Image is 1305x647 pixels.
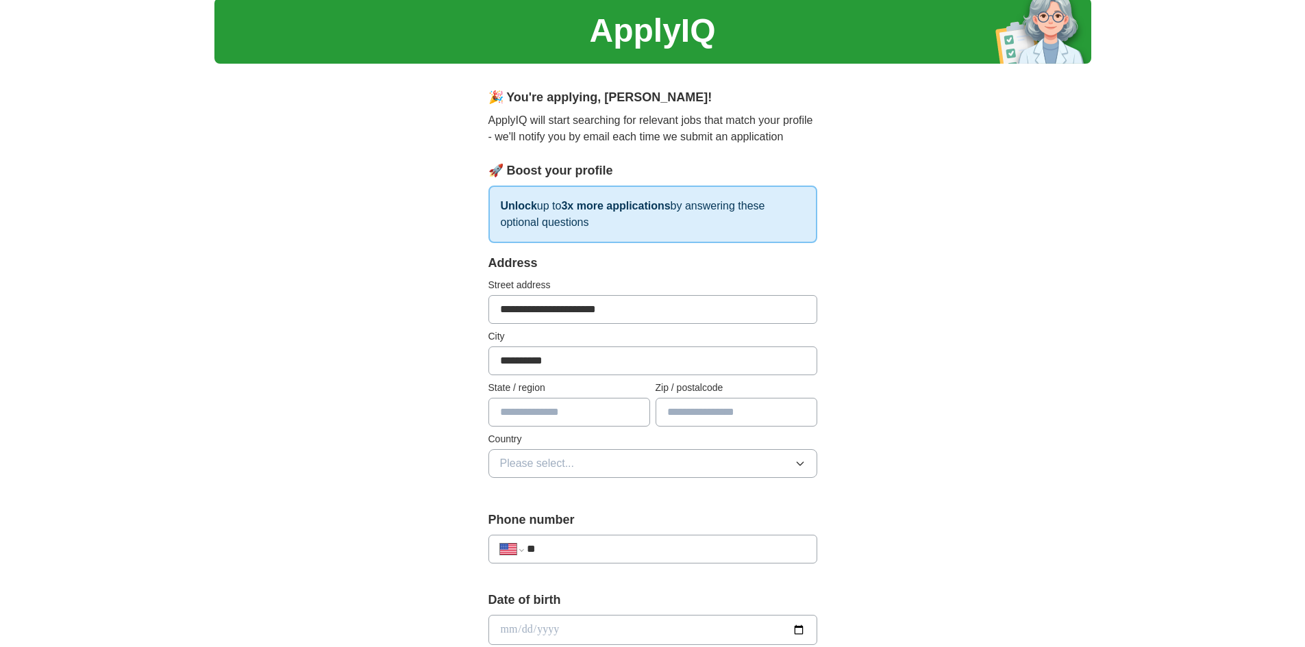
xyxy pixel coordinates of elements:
label: Date of birth [488,591,817,609]
p: up to by answering these optional questions [488,186,817,243]
strong: 3x more applications [561,200,670,212]
div: 🎉 You're applying , [PERSON_NAME] ! [488,88,817,107]
p: ApplyIQ will start searching for relevant jobs that match your profile - we'll notify you by emai... [488,112,817,145]
span: Please select... [500,455,575,472]
button: Please select... [488,449,817,478]
label: Country [488,432,817,446]
div: Address [488,254,817,272]
strong: Unlock [501,200,537,212]
label: Street address [488,278,817,292]
label: State / region [488,381,650,395]
label: City [488,329,817,344]
h1: ApplyIQ [589,6,715,55]
label: Zip / postalcode [656,381,817,395]
label: Phone number [488,511,817,529]
div: 🚀 Boost your profile [488,162,817,180]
